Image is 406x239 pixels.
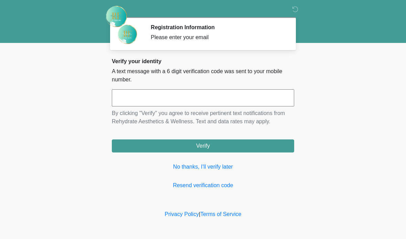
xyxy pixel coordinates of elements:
[112,58,294,65] h2: Verify your identity
[117,24,138,45] img: Agent Avatar
[112,139,294,152] button: Verify
[199,211,200,217] a: |
[151,33,284,42] div: Please enter your email
[112,67,294,84] p: A text message with a 6 digit verification code was sent to your mobile number.
[200,211,241,217] a: Terms of Service
[105,5,128,28] img: Rehydrate Aesthetics & Wellness Logo
[112,163,294,171] a: No thanks, I'll verify later
[112,181,294,190] a: Resend verification code
[165,211,199,217] a: Privacy Policy
[112,109,294,126] p: By clicking "Verify" you agree to receive pertinent text notifications from Rehydrate Aesthetics ...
